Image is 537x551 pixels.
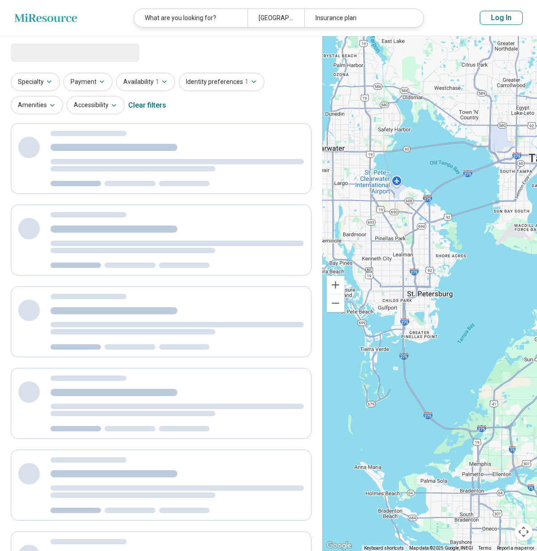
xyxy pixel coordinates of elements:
button: Accessibility [67,96,125,114]
div: Insurance plan [304,9,418,27]
span: Loading... [11,43,86,61]
button: Availability1 [116,73,175,91]
div: [GEOGRAPHIC_DATA], [GEOGRAPHIC_DATA] [248,9,304,27]
span: 1 [155,77,159,87]
button: Specialty [11,73,60,91]
button: Identity preferences1 [179,73,264,91]
div: Clear filters [128,95,166,116]
div: What are you looking for? [134,9,248,27]
span: 1 [245,77,248,87]
a: Report a map error [497,546,534,551]
button: Zoom out [327,294,344,312]
button: Zoom in [327,276,344,294]
span: Map data ©2025 Google, INEGI [409,546,473,551]
button: Payment [63,73,113,91]
button: Map camera controls [515,523,533,541]
button: Amenities [11,96,63,114]
button: Log In [480,11,523,25]
a: Terms (opens in new tab) [478,546,491,551]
